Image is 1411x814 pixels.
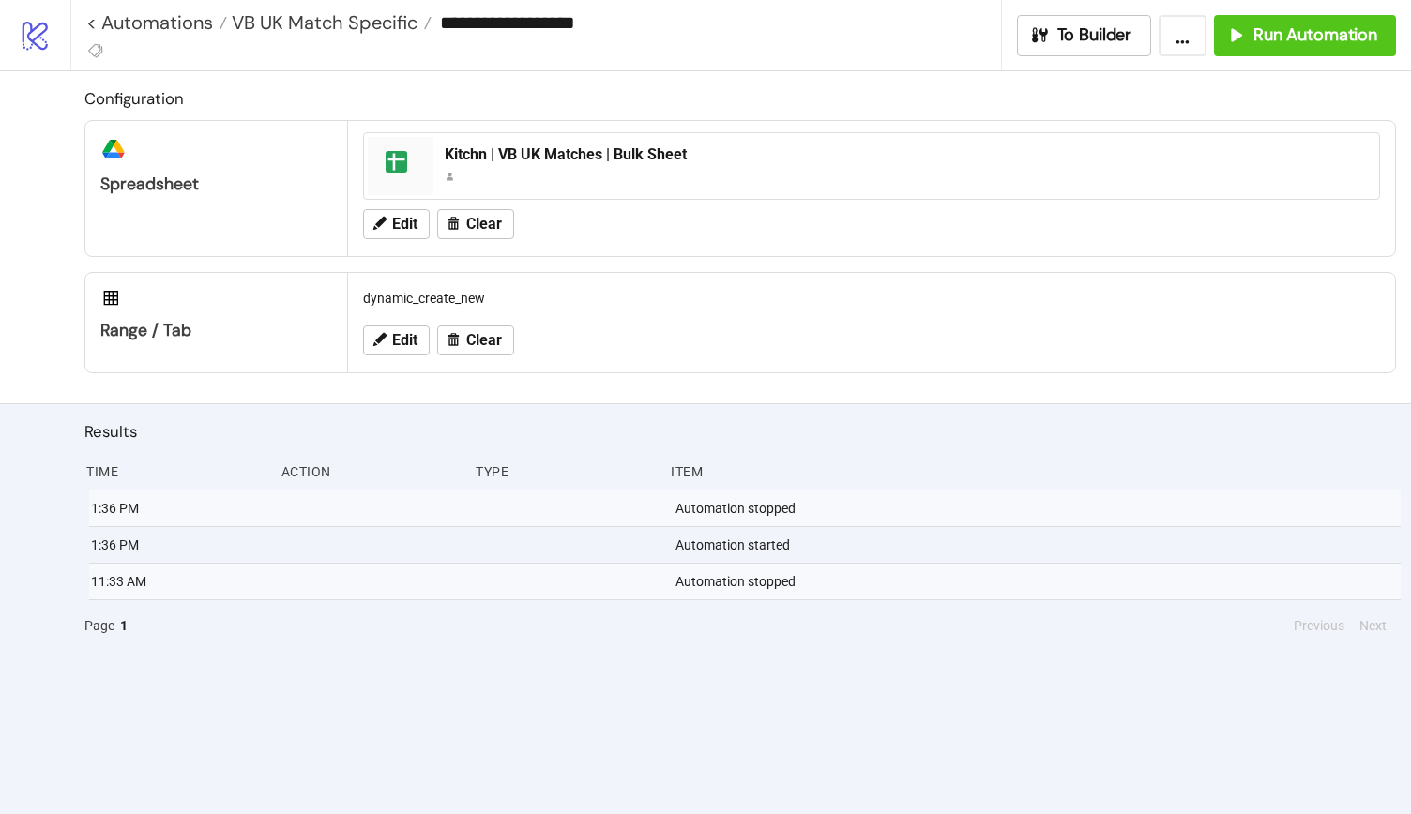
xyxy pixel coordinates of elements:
button: Run Automation [1214,15,1396,56]
div: Time [84,454,266,490]
div: Kitchn | VB UK Matches | Bulk Sheet [445,144,1368,165]
button: ... [1159,15,1206,56]
span: To Builder [1057,24,1132,46]
button: Previous [1288,615,1350,636]
span: Clear [466,332,502,349]
div: Automation stopped [674,564,1401,599]
button: Edit [363,209,430,239]
span: Page [84,615,114,636]
div: Type [474,454,656,490]
h2: Results [84,419,1396,444]
div: Item [669,454,1396,490]
div: Automation stopped [674,490,1401,526]
div: Automation started [674,527,1401,563]
span: Edit [392,216,417,233]
button: To Builder [1017,15,1152,56]
div: 1:36 PM [89,527,271,563]
button: Next [1354,615,1392,636]
button: Clear [437,325,514,355]
a: VB UK Match Specific [227,13,432,32]
button: Edit [363,325,430,355]
div: Spreadsheet [100,173,332,195]
div: Action [280,454,462,490]
button: Clear [437,209,514,239]
div: dynamic_create_new [356,280,1388,316]
span: Run Automation [1253,24,1377,46]
div: 11:33 AM [89,564,271,599]
span: VB UK Match Specific [227,10,417,35]
div: 1:36 PM [89,490,271,526]
button: 1 [114,615,133,636]
span: Clear [466,216,502,233]
div: Range / Tab [100,320,332,341]
a: < Automations [86,13,227,32]
span: Edit [392,332,417,349]
h2: Configuration [84,86,1396,111]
